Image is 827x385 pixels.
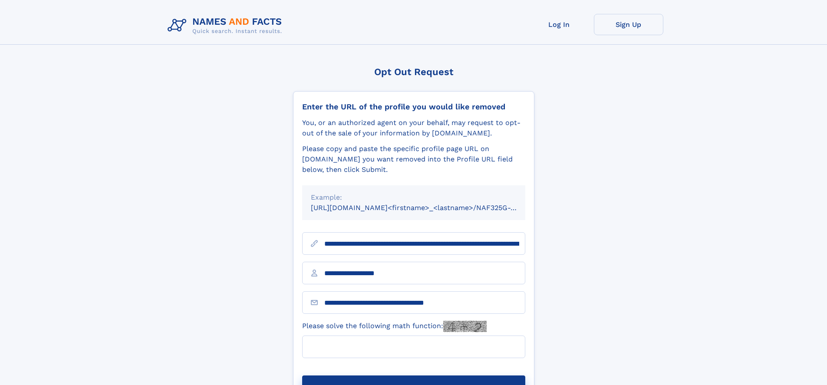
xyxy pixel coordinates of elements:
[302,102,525,112] div: Enter the URL of the profile you would like removed
[311,204,542,212] small: [URL][DOMAIN_NAME]<firstname>_<lastname>/NAF325G-xxxxxxxx
[594,14,663,35] a: Sign Up
[293,66,534,77] div: Opt Out Request
[302,118,525,138] div: You, or an authorized agent on your behalf, may request to opt-out of the sale of your informatio...
[311,192,517,203] div: Example:
[302,144,525,175] div: Please copy and paste the specific profile page URL on [DOMAIN_NAME] you want removed into the Pr...
[164,14,289,37] img: Logo Names and Facts
[524,14,594,35] a: Log In
[302,321,487,332] label: Please solve the following math function:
